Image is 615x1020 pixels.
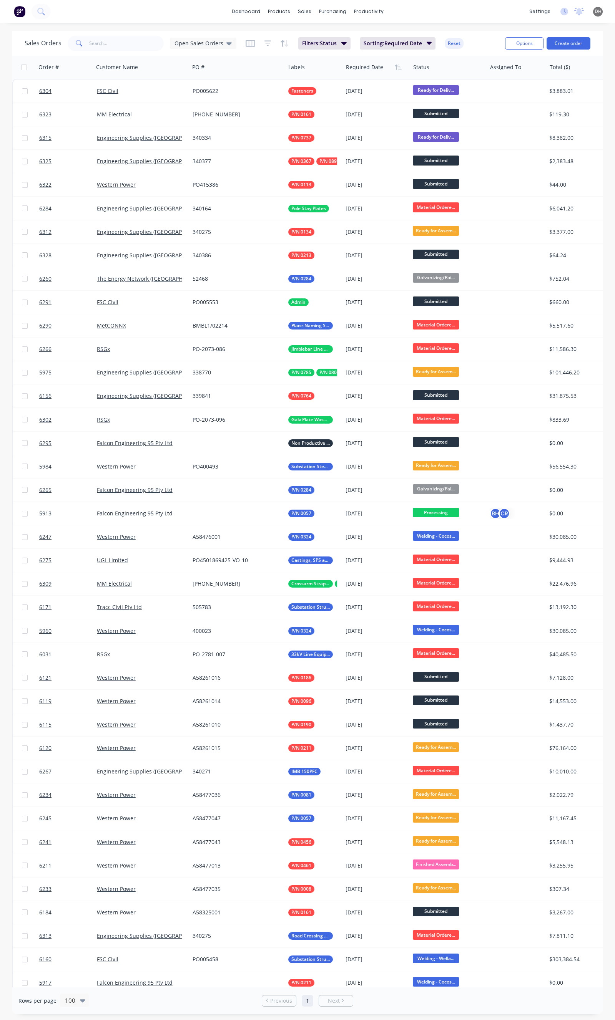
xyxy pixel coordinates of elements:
span: 6156 [39,392,52,400]
span: P/N 0461 [291,862,311,869]
span: Ready for Assem... [413,461,459,470]
button: 33kV Line Equipment [288,651,333,658]
span: Submitted [413,156,459,165]
div: [DATE] [346,463,407,470]
span: 6267 [39,768,52,775]
div: PO400493 [193,463,278,470]
span: Previous [270,997,292,1005]
button: P/N 0737 [288,134,314,142]
button: Create order [547,37,590,50]
div: purchasing [315,6,350,17]
a: 5975 [39,361,97,384]
div: PO005553 [193,298,278,306]
button: P/N 0081 [288,791,314,799]
span: 6290 [39,322,52,330]
a: 6309 [39,572,97,595]
button: P/N 0461 [288,862,314,869]
a: Western Power [97,744,136,752]
a: Falcon Engineering 95 Pty Ltd [97,979,173,986]
a: Western Power [97,838,136,846]
a: MetCONNX [97,322,126,329]
span: Open Sales Orders [175,39,223,47]
span: 6211 [39,862,52,869]
div: settings [525,6,554,17]
span: P/N 0898 [319,157,339,165]
button: Galv Plate Washers [288,416,333,424]
span: Galv Plate Washers [291,416,330,424]
div: 340164 [193,205,278,212]
span: 6115 [39,721,52,729]
div: [DATE] [346,181,407,189]
span: 6031 [39,651,52,658]
a: Western Power [97,885,136,892]
span: 6266 [39,345,52,353]
div: [DATE] [346,205,407,212]
button: P/N 0190 [288,721,314,729]
div: $101,446.20 [549,369,609,376]
a: MM Electrical [97,580,132,587]
a: Falcon Engineering 95 Pty Ltd [97,486,173,493]
button: P/N 0785P/N 0802 [288,369,342,376]
div: $5,517.60 [549,322,609,330]
span: DH [595,8,602,15]
span: 5984 [39,463,52,470]
div: [DATE] [346,275,407,283]
a: 6156 [39,384,97,407]
div: $31,875.53 [549,392,609,400]
span: Submitted [413,109,459,118]
div: $833.69 [549,416,609,424]
button: Sorting:Required Date [360,37,436,50]
span: Ready for Deliv... [413,132,459,142]
a: Engineering Supplies ([GEOGRAPHIC_DATA]) Pty Ltd [97,252,228,259]
span: 6160 [39,955,52,963]
button: P/N 0324 [288,533,314,541]
div: $3,883.01 [549,87,609,95]
span: 6309 [39,580,52,588]
button: Options [505,37,544,50]
a: 6313 [39,924,97,947]
div: [DATE] [346,134,407,142]
button: P/N 0367P/N 0898 [288,157,342,165]
div: Order # [38,63,59,71]
div: [DATE] [346,322,407,330]
div: Assigned To [490,63,521,71]
a: Engineering Supplies ([GEOGRAPHIC_DATA]) Pty Ltd [97,392,228,399]
button: P/N 0456 [288,838,314,846]
span: P/N 0211 [291,979,311,987]
span: 5917 [39,979,52,987]
span: Submitted [413,296,459,306]
button: P/N 0324 [288,627,314,635]
span: P/N 0113 [291,181,311,189]
span: Galvanizing/Pai... [413,273,459,283]
span: Fasteners [291,87,313,95]
div: $6,041.20 [549,205,609,212]
a: 5917 [39,971,97,994]
div: 52468 [193,275,278,283]
a: 6328 [39,244,97,267]
span: P/N 0737 [291,134,311,142]
div: [DATE] [346,369,407,376]
div: $752.04 [549,275,609,283]
span: Material Ordere... [413,343,459,353]
a: dashboard [228,6,264,17]
a: 6184 [39,901,97,924]
span: 6241 [39,838,52,846]
div: $11,586.30 [549,345,609,353]
button: P/N 0211 [288,744,314,752]
span: 6275 [39,556,52,564]
span: 6325 [39,157,52,165]
div: Status [413,63,429,71]
span: P/N 0081 [291,791,311,799]
a: Engineering Supplies ([GEOGRAPHIC_DATA]) Pty Ltd [97,932,228,939]
div: PO-2073-096 [193,416,278,424]
a: Tracc Civil Pty Ltd [97,603,142,611]
div: [DATE] [346,392,407,400]
div: 340386 [193,252,278,259]
span: 6323 [39,111,52,118]
span: Material Ordere... [413,320,459,330]
button: P/N 0284 [288,275,314,283]
a: 6115 [39,713,97,736]
span: Material Ordere... [413,414,459,423]
button: P/N 0764 [288,392,314,400]
a: FSC Civil [97,87,118,94]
